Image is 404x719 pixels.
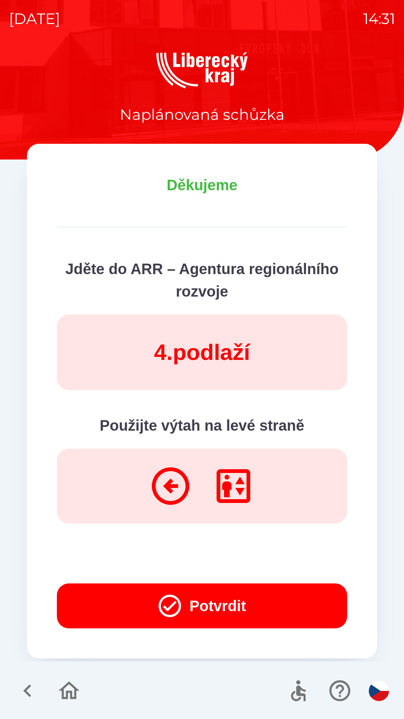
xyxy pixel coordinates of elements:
[27,52,377,88] img: Logo
[57,258,347,303] p: Jděte do ARR – Agentura regionálního rozvoje
[120,103,285,126] p: Naplánovaná schůzka
[9,7,60,30] p: [DATE]
[57,174,347,196] p: Děkujeme
[369,681,389,701] img: cs flag
[57,414,347,437] p: Použijte výtah na levé straně
[57,583,347,628] button: Potvrdit
[363,7,395,30] p: 14:31
[154,339,250,366] p: 4 . podlaží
